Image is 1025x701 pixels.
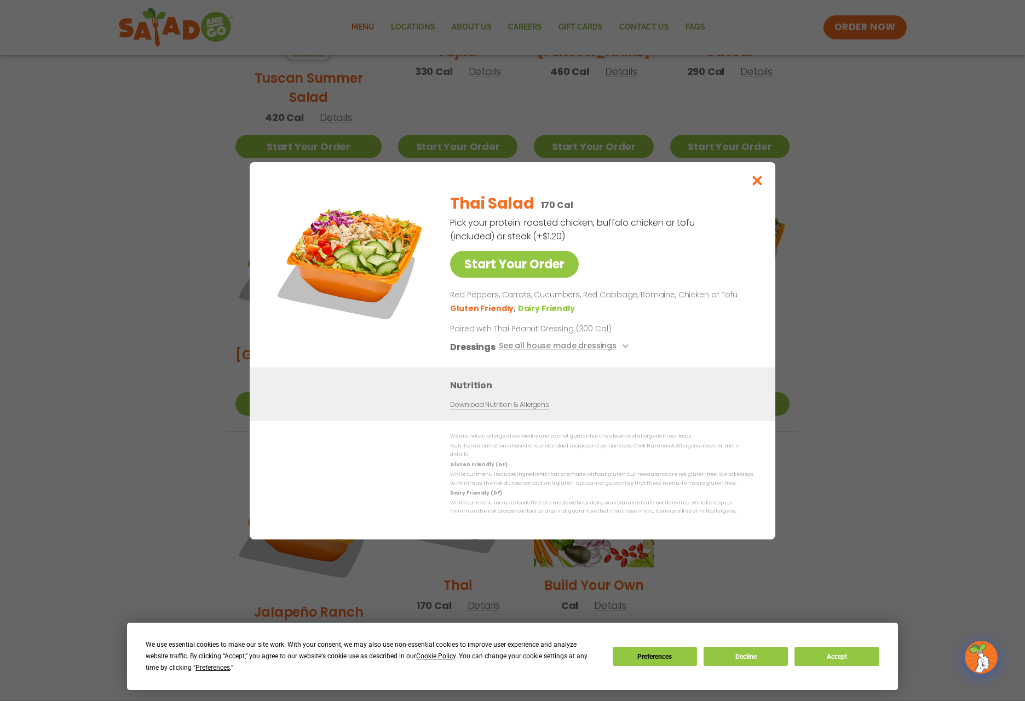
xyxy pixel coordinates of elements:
[450,399,549,410] a: Download Nutrition & Allergens
[704,647,788,666] button: Decline
[274,184,428,337] img: Featured product photo for Thai Salad
[613,647,697,666] button: Preferences
[450,442,753,459] p: Nutrition information is based on our standard recipes and portion sizes. Click Nutrition & Aller...
[450,192,534,215] h2: Thai Salad
[541,198,573,212] p: 170 Cal
[450,302,517,314] li: Gluten Friendly
[499,340,632,353] button: See all house made dressings
[450,378,759,392] h3: Nutrition
[127,623,898,690] div: Cookie Consent Prompt
[450,251,579,278] a: Start Your Order
[450,489,502,496] strong: Dairy Friendly (DF)
[450,470,753,487] p: While our menu includes ingredients that are made without gluten, our restaurants are not gluten ...
[740,162,775,199] button: Close modal
[450,461,507,468] strong: Gluten Friendly (GF)
[416,652,456,660] span: Cookie Policy
[450,432,753,440] p: We are not an allergen free facility and cannot guarantee the absence of allergens in our foods.
[450,289,749,302] p: Red Peppers, Carrots, Cucumbers, Red Cabbage, Romaine, Chicken or Tofu
[450,340,496,353] h3: Dressings
[518,302,577,314] li: Dairy Friendly
[450,216,696,243] p: Pick your protein: roasted chicken, buffalo chicken or tofu (included) or steak (+$1.20)
[195,664,230,671] span: Preferences
[146,639,599,674] div: We use essential cookies to make our site work. With your consent, we may also use non-essential ...
[450,323,653,334] p: Paired with Thai Peanut Dressing (300 Cal)
[450,499,753,516] p: While our menu includes foods that are made without dairy, our restaurants are not dairy free. We...
[966,642,997,673] img: wpChatIcon
[794,647,879,666] button: Accept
